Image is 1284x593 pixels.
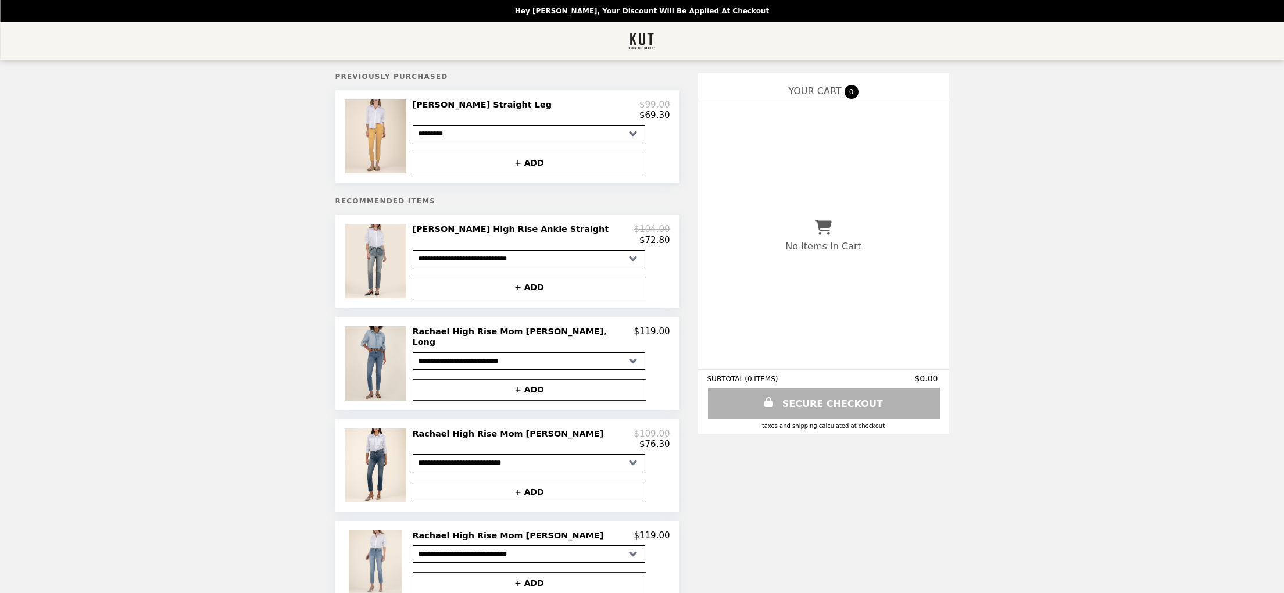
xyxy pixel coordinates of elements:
h2: [PERSON_NAME] High Rise Ankle Straight [413,224,614,234]
p: No Items In Cart [785,241,861,252]
button: + ADD [413,152,646,173]
select: Select a product variant [413,352,645,370]
p: $72.80 [639,235,670,245]
h2: Rachael High Rise Mom [PERSON_NAME] [413,428,609,439]
p: $69.30 [639,110,670,120]
img: Rachael High Rise Mom Jean [345,428,409,502]
span: YOUR CART [788,85,841,97]
div: Taxes and Shipping calculated at checkout [707,423,940,429]
p: $76.30 [639,439,670,449]
img: Rachael High Rise Mom Jean, Long [345,326,410,401]
h5: Previously Purchased [335,73,679,81]
h5: Recommended Items [335,197,679,205]
select: Select a product variant [413,454,645,471]
p: $104.00 [634,224,670,234]
select: Select a product variant [413,250,645,267]
span: 0 [845,85,859,99]
span: SUBTOTAL [707,375,745,383]
img: Amy Crop Straight Leg [345,99,409,173]
h2: Rachael High Rise Mom [PERSON_NAME] [413,530,609,541]
p: $119.00 [634,530,670,541]
span: ( 0 ITEMS ) [745,375,778,383]
select: Select a product variant [413,545,645,563]
button: + ADD [413,481,646,502]
img: Brand Logo [628,29,656,53]
p: $109.00 [634,428,670,439]
p: $99.00 [639,99,670,110]
h2: Rachael High Rise Mom [PERSON_NAME], Long [413,326,634,348]
h2: [PERSON_NAME] Straight Leg [413,99,556,110]
p: $119.00 [634,326,670,348]
select: Select a product variant [413,125,645,142]
button: + ADD [413,277,646,298]
img: Reese High Rise Ankle Straight [345,224,409,298]
span: $0.00 [914,374,939,383]
p: Hey [PERSON_NAME], your discount will be applied at checkout [515,7,769,15]
button: + ADD [413,379,646,401]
